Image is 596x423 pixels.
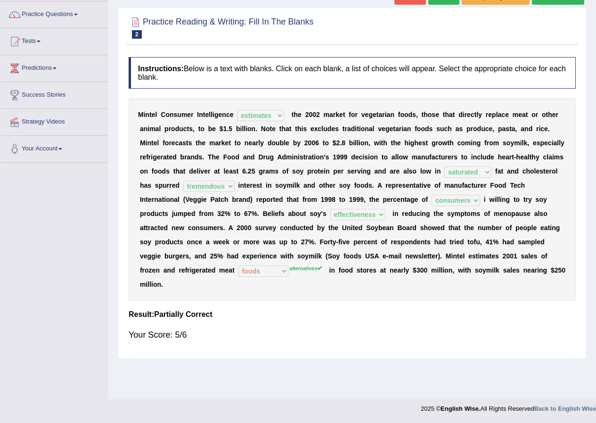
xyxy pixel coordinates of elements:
[175,139,179,147] b: c
[270,125,272,133] b: t
[443,111,445,118] b: t
[387,111,391,118] b: a
[522,111,526,118] b: a
[361,111,365,118] b: v
[415,125,417,133] b: f
[321,125,323,133] b: l
[447,139,449,147] b: t
[467,111,471,118] b: e
[272,125,276,133] b: e
[484,139,487,147] b: f
[359,139,360,147] b: i
[154,139,157,147] b: e
[347,125,351,133] b: a
[164,125,169,133] b: p
[202,139,206,147] b: e
[529,125,533,133] b: d
[175,125,180,133] b: d
[0,1,108,25] a: Practice Questions
[383,139,387,147] b: h
[355,111,358,118] b: r
[151,139,154,147] b: t
[426,139,428,147] b: t
[189,125,193,133] b: s
[481,125,485,133] b: u
[211,111,212,118] b: l
[230,111,234,118] b: e
[222,111,226,118] b: n
[165,139,169,147] b: o
[477,125,482,133] b: d
[199,111,203,118] b: n
[548,125,550,133] b: .
[556,111,558,118] b: r
[186,139,188,147] b: t
[424,111,428,118] b: h
[240,125,242,133] b: i
[152,111,155,118] b: e
[498,111,502,118] b: a
[407,125,411,133] b: n
[252,125,256,133] b: n
[374,139,379,147] b: w
[203,111,205,118] b: t
[132,30,142,39] span: 2
[414,139,418,147] b: h
[513,111,518,118] b: m
[393,125,395,133] b: t
[429,125,433,133] b: s
[318,125,322,133] b: c
[404,139,408,147] b: h
[474,111,477,118] b: t
[297,139,301,147] b: y
[276,139,280,147] b: u
[256,139,258,147] b: r
[478,111,482,118] b: y
[144,111,146,118] b: i
[344,125,347,133] b: r
[486,111,488,118] b: r
[197,111,199,118] b: I
[359,125,361,133] b: i
[432,111,435,118] b: s
[140,125,144,133] b: a
[518,111,522,118] b: e
[159,125,161,133] b: l
[304,139,308,147] b: 2
[498,125,502,133] b: p
[395,125,399,133] b: a
[349,111,351,118] b: f
[378,125,382,133] b: v
[368,111,373,118] b: g
[435,111,439,118] b: e
[191,111,193,118] b: r
[378,111,382,118] b: a
[157,139,159,147] b: l
[385,125,390,133] b: g
[357,139,359,147] b: l
[343,111,345,118] b: t
[333,111,335,118] b: r
[242,125,244,133] b: l
[534,405,596,412] strong: Back to English Wise
[295,125,297,133] b: t
[245,125,247,133] b: i
[540,125,544,133] b: c
[544,125,548,133] b: e
[503,139,506,147] b: s
[539,125,540,133] b: i
[323,139,325,147] b: t
[309,111,312,118] b: 0
[459,125,463,133] b: s
[444,125,448,133] b: c
[408,111,413,118] b: d
[349,139,353,147] b: b
[404,111,408,118] b: o
[212,111,214,118] b: i
[552,111,556,118] b: e
[471,139,473,147] b: i
[506,139,511,147] b: o
[302,125,303,133] b: i
[325,139,329,147] b: o
[140,139,146,147] b: M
